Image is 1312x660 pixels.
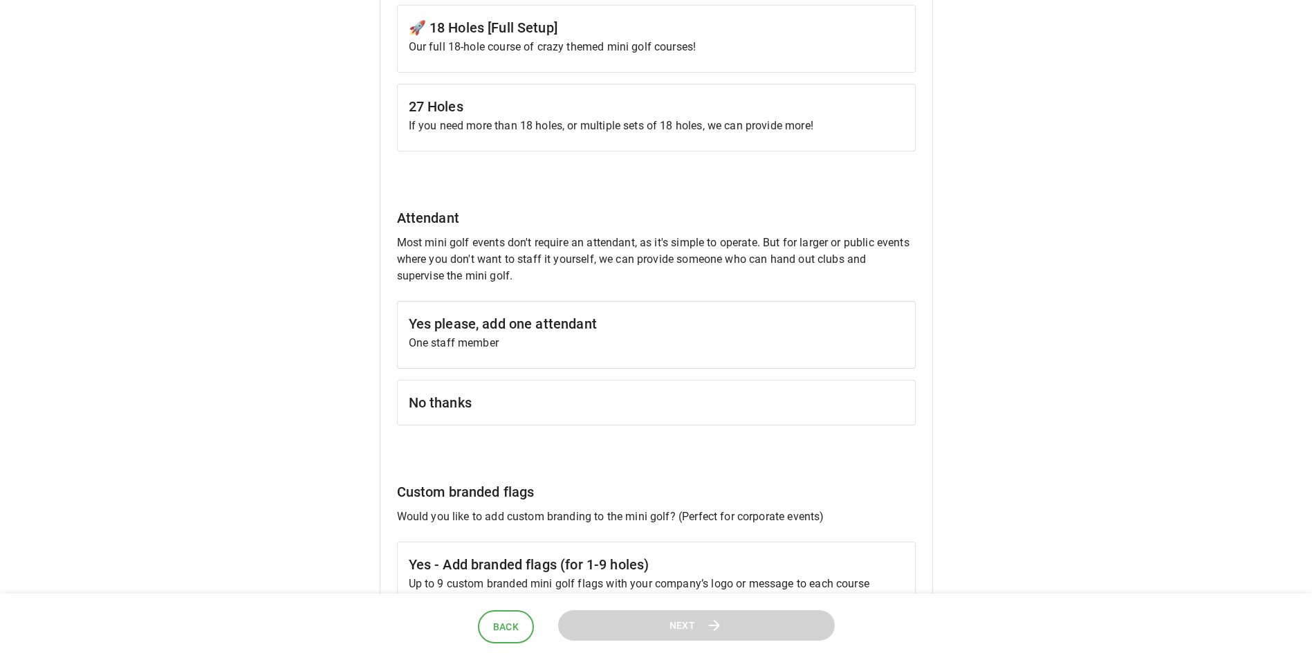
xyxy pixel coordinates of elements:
p: Most mini golf events don't require an attendant, as it's simple to operate. But for larger or pu... [397,235,916,284]
h6: 27 Holes [409,95,904,118]
h6: Yes - Add branded flags (for 1-9 holes) [409,553,904,576]
p: One staff member [409,335,904,351]
h6: No thanks [409,392,904,414]
h6: Attendant [397,207,916,229]
p: Would you like to add custom branding to the mini golf? (Perfect for corporate events) [397,508,916,525]
h6: 🚀 18 Holes [Full Setup] [409,17,904,39]
span: Back [493,618,519,636]
h6: Yes please, add one attendant [409,313,904,335]
p: Our full 18-hole course of crazy themed mini golf courses! [409,39,904,55]
h6: Custom branded flags [397,481,916,503]
p: If you need more than 18 holes, or multiple sets of 18 holes, we can provide more! [409,118,904,134]
button: Next [558,610,835,641]
p: Up to 9 custom branded mini golf flags with your company’s logo or message to each course [409,576,904,592]
span: Next [669,617,696,634]
button: Back [478,610,535,644]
